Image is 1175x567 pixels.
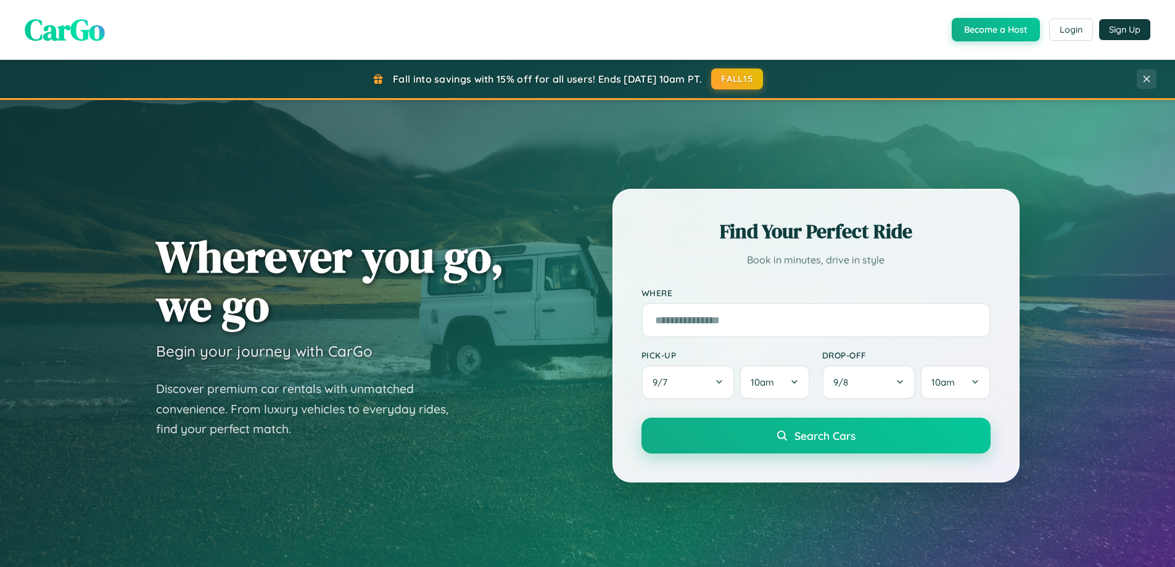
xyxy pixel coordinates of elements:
[156,232,504,329] h1: Wherever you go, we go
[794,429,855,442] span: Search Cars
[740,365,809,399] button: 10am
[711,68,763,89] button: FALL15
[393,73,702,85] span: Fall into savings with 15% off for all users! Ends [DATE] 10am PT.
[822,365,916,399] button: 9/8
[156,342,373,360] h3: Begin your journey with CarGo
[822,350,991,360] label: Drop-off
[641,350,810,360] label: Pick-up
[641,365,735,399] button: 9/7
[1099,19,1150,40] button: Sign Up
[641,288,991,298] label: Where
[751,376,774,388] span: 10am
[952,18,1040,41] button: Become a Host
[833,376,854,388] span: 9 / 8
[156,379,464,439] p: Discover premium car rentals with unmatched convenience. From luxury vehicles to everyday rides, ...
[641,218,991,245] h2: Find Your Perfect Ride
[653,376,674,388] span: 9 / 7
[1049,19,1093,41] button: Login
[25,9,105,50] span: CarGo
[931,376,955,388] span: 10am
[920,365,990,399] button: 10am
[641,418,991,453] button: Search Cars
[641,251,991,269] p: Book in minutes, drive in style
